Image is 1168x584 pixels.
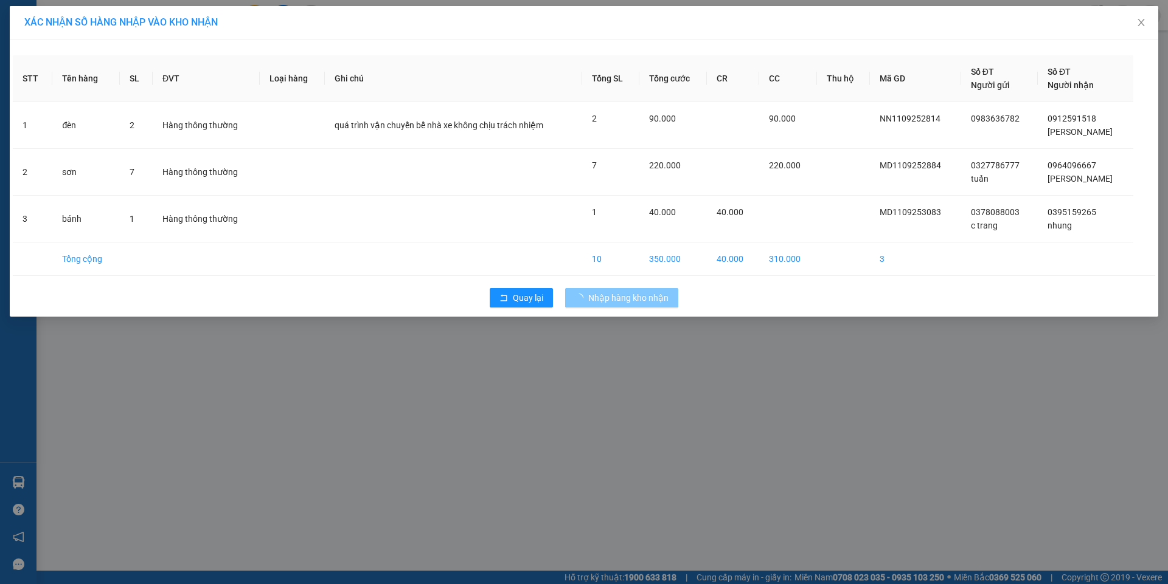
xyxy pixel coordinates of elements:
[880,207,941,217] span: MD1109253083
[1124,6,1158,40] button: Close
[769,114,796,123] span: 90.000
[971,160,1020,170] span: 0327786777
[817,55,870,102] th: Thu hộ
[499,294,508,303] span: rollback
[19,10,107,49] strong: CHUYỂN PHÁT NHANH AN PHÚ QUÝ
[565,288,678,307] button: Nhập hàng kho nhận
[1048,127,1113,137] span: [PERSON_NAME]
[52,102,120,149] td: đèn
[6,66,16,126] img: logo
[325,55,582,102] th: Ghi chú
[130,214,134,224] span: 1
[971,174,989,184] span: tuấn
[717,207,743,217] span: 40.000
[880,114,940,123] span: NN1109252814
[153,149,260,196] td: Hàng thông thường
[153,196,260,242] td: Hàng thông thường
[759,55,817,102] th: CC
[649,207,676,217] span: 40.000
[1048,221,1072,230] span: nhung
[120,55,153,102] th: SL
[1048,160,1096,170] span: 0964096667
[582,55,639,102] th: Tổng SL
[707,242,759,276] td: 40.000
[1048,207,1096,217] span: 0395159265
[592,114,597,123] span: 2
[153,102,260,149] td: Hàng thông thường
[1048,114,1096,123] span: 0912591518
[592,160,597,170] span: 7
[1048,80,1094,90] span: Người nhận
[649,114,676,123] span: 90.000
[1048,174,1113,184] span: [PERSON_NAME]
[971,67,994,77] span: Số ĐT
[52,149,120,196] td: sơn
[582,242,639,276] td: 10
[13,102,52,149] td: 1
[130,120,134,130] span: 2
[13,196,52,242] td: 3
[490,288,553,307] button: rollbackQuay lại
[575,294,588,302] span: loading
[153,55,260,102] th: ĐVT
[335,120,543,130] span: quá trình vận chuyển bể nhà xe không chịu trách nhiệm
[260,55,325,102] th: Loại hàng
[52,242,120,276] td: Tổng cộng
[588,291,669,304] span: Nhập hàng kho nhận
[639,55,707,102] th: Tổng cước
[971,80,1010,90] span: Người gửi
[649,160,681,170] span: 220.000
[971,114,1020,123] span: 0983636782
[52,55,120,102] th: Tên hàng
[130,167,134,177] span: 7
[1048,67,1071,77] span: Số ĐT
[52,196,120,242] td: bánh
[971,207,1020,217] span: 0378088003
[769,160,801,170] span: 220.000
[24,16,218,28] span: XÁC NHẬN SỐ HÀNG NHẬP VÀO KHO NHẬN
[513,291,543,304] span: Quay lại
[592,207,597,217] span: 1
[13,149,52,196] td: 2
[707,55,759,102] th: CR
[18,52,108,93] span: [GEOGRAPHIC_DATA], [GEOGRAPHIC_DATA] ↔ [GEOGRAPHIC_DATA]
[870,242,961,276] td: 3
[880,160,941,170] span: MD1109252884
[1136,18,1146,27] span: close
[639,242,707,276] td: 350.000
[971,221,998,230] span: c trang
[13,55,52,102] th: STT
[759,242,817,276] td: 310.000
[870,55,961,102] th: Mã GD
